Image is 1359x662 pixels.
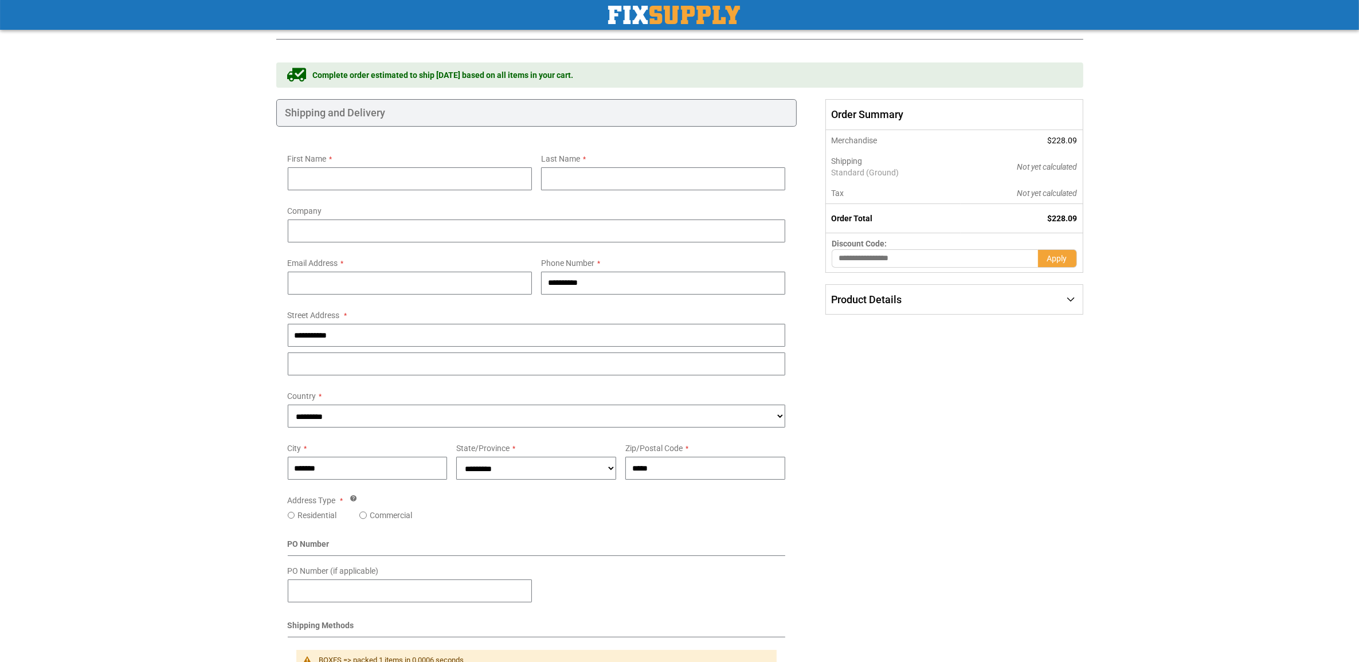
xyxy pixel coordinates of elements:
span: Order Summary [825,99,1083,130]
span: $228.09 [1048,136,1078,145]
button: Apply [1038,249,1077,268]
div: Shipping Methods [288,620,786,637]
span: Zip/Postal Code [625,444,683,453]
div: Shipping and Delivery [276,99,797,127]
span: City [288,444,301,453]
span: Phone Number [541,258,594,268]
a: store logo [608,6,740,24]
label: Commercial [370,510,412,521]
span: Company [288,206,322,216]
span: State/Province [456,444,510,453]
span: $228.09 [1048,214,1078,223]
span: Apply [1047,254,1067,263]
span: Standard (Ground) [831,167,955,178]
span: Email Address [288,258,338,268]
strong: Order Total [831,214,872,223]
span: Discount Code: [832,239,887,248]
span: PO Number (if applicable) [288,566,379,575]
span: Not yet calculated [1017,189,1078,198]
img: Fix Industrial Supply [608,6,740,24]
span: Shipping [831,156,862,166]
label: Residential [297,510,336,521]
span: Not yet calculated [1017,162,1078,171]
span: Complete order estimated to ship [DATE] based on all items in your cart. [313,69,574,81]
span: First Name [288,154,327,163]
div: PO Number [288,538,786,556]
span: Last Name [541,154,580,163]
span: Country [288,391,316,401]
th: Tax [826,183,961,204]
span: Address Type [288,496,336,505]
span: Product Details [831,293,902,305]
th: Merchandise [826,130,961,151]
span: Street Address [288,311,340,320]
